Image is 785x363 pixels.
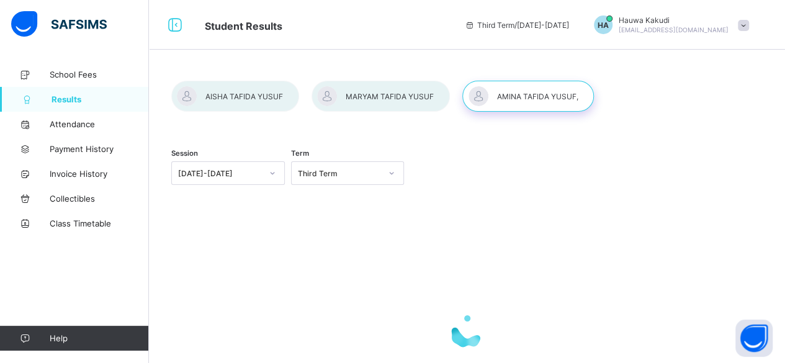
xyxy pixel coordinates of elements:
span: Class Timetable [50,218,149,228]
div: [DATE]-[DATE] [178,169,262,178]
span: Hauwa Kakudi [619,16,729,25]
span: Payment History [50,144,149,154]
img: safsims [11,11,107,37]
span: session/term information [465,20,569,30]
span: [EMAIL_ADDRESS][DOMAIN_NAME] [619,26,729,34]
span: Student Results [205,20,282,32]
span: Results [52,94,149,104]
span: Collectibles [50,194,149,204]
span: School Fees [50,69,149,79]
span: Term [291,149,309,158]
span: Help [50,333,148,343]
span: HA [598,20,609,30]
button: Open asap [735,320,773,357]
span: Session [171,149,198,158]
span: Attendance [50,119,149,129]
span: Invoice History [50,169,149,179]
div: HauwaKakudi [581,16,755,34]
div: Third Term [298,169,382,178]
